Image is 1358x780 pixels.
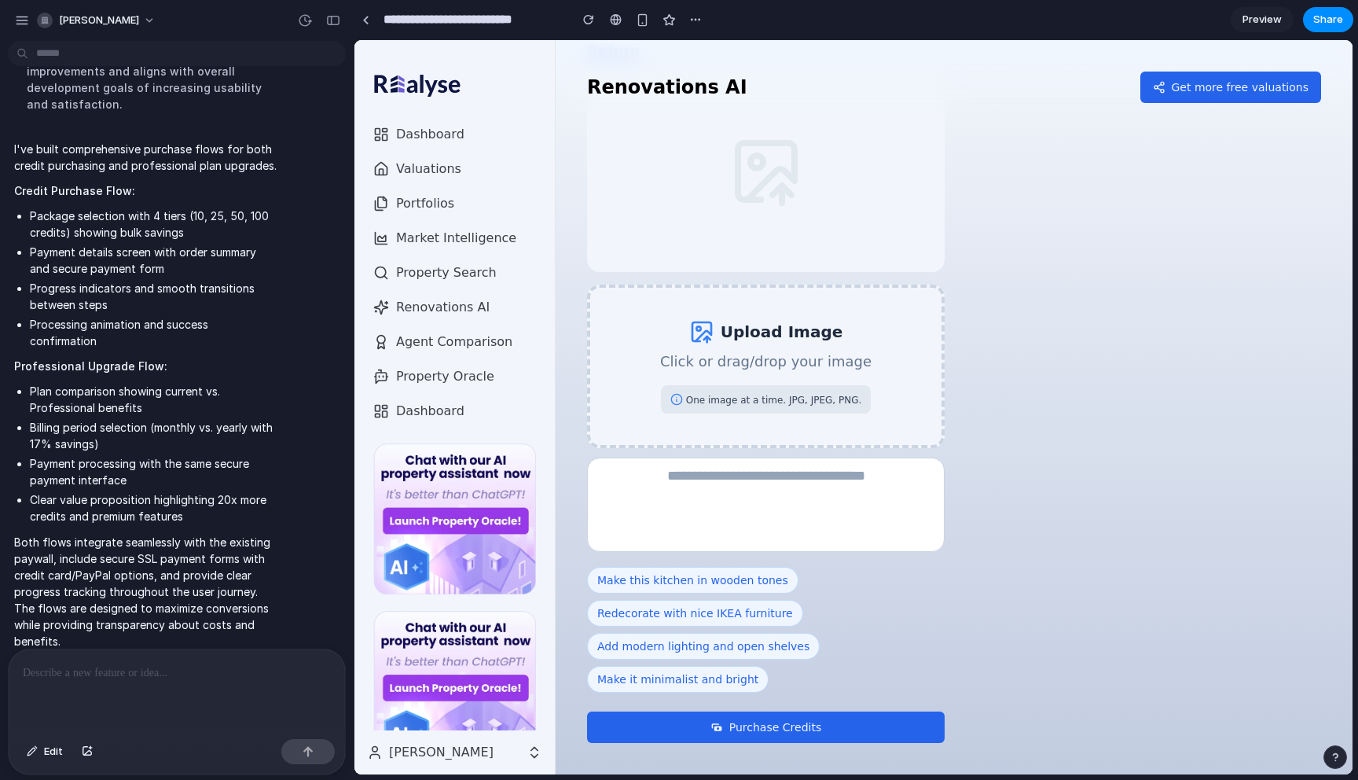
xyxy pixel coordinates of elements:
button: Portfolios [13,148,194,179]
div: Upload ImageClick or drag/drop your imageOne image at a time. JPG, JPEG, PNG. [233,245,590,408]
span: Property Oracle [41,327,140,346]
li: Payment processing with the same secure payment interface [30,455,277,488]
li: Progress indicators and smooth transitions between steps [30,280,277,313]
button: Get more free valuations [786,31,967,63]
p: I've built comprehensive purchase flows for both credit purchasing and professional plan upgrades. [14,141,277,174]
span: Dashboard [41,85,110,104]
a: Preview [1231,7,1294,32]
span: Edit [44,744,63,760]
span: [PERSON_NAME] [59,13,139,28]
span: Agent Comparison [41,292,158,311]
button: [PERSON_NAME] [6,697,194,728]
strong: Professional Upgrade Flow: [14,359,167,373]
span: Property Search [41,223,142,242]
div: [PERSON_NAME] [35,703,166,722]
button: Redecorate with nice IKEA furniture [233,560,449,587]
span: Share [1313,12,1343,28]
li: Clear value proposition highlighting 20x more credits and premium features [30,491,277,524]
span: Preview [1242,12,1282,28]
img: Chat with our AI property assistant now [19,570,182,722]
button: Make it minimalist and bright [233,626,414,653]
span: Dashboard [41,362,110,381]
button: Purchase Credits [233,671,590,703]
button: [PERSON_NAME] [31,8,163,33]
button: Make this kitchen in wooden tones [233,527,444,554]
span: Get more free valuations [817,39,955,55]
span: Valuations [41,120,107,138]
li: Billing period selection (monthly vs. yearly with 17% savings) [30,419,277,452]
img: Chat with our AI property assistant now [19,403,182,554]
p: Both flows integrate seamlessly with the existing paywall, include secure SSL payment forms with ... [14,534,277,649]
span: Renovations AI [41,258,135,277]
button: Share [1303,7,1353,32]
li: Processing animation and success confirmation [30,316,277,349]
button: Edit [19,739,71,764]
span: Portfolios [41,154,100,173]
strong: Credit Purchase Flow: [14,184,135,197]
span: Market Intelligence [41,189,162,208]
button: Add modern lighting and open shelves [233,593,465,620]
li: Plan comparison showing current vs. Professional benefits [30,383,277,416]
li: Payment details screen with order summary and secure payment form [30,244,277,277]
li: Package selection with 4 tiers (10, 25, 50, 100 credits) showing bulk savings [30,208,277,241]
h1: Renovations AI [233,35,393,60]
